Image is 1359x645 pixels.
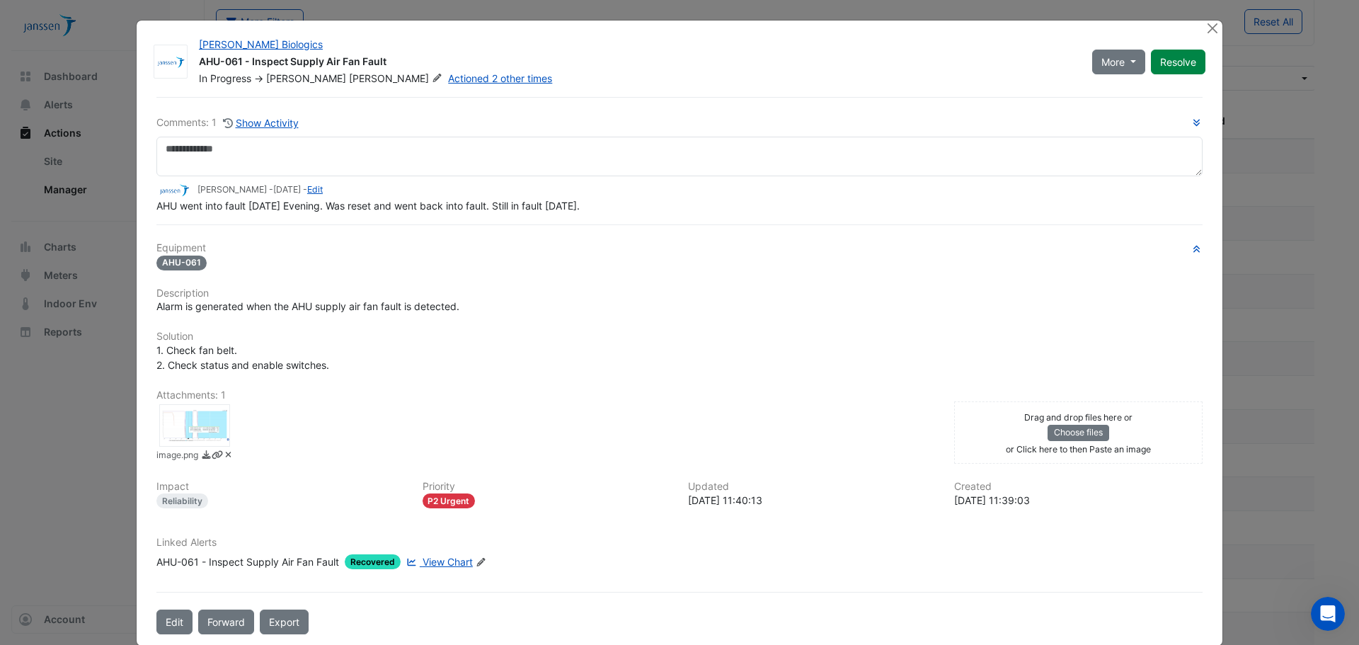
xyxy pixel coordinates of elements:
span: 2025-09-10 11:40:13 [273,184,301,195]
button: Forward [198,610,254,634]
a: View Chart [403,554,473,569]
span: In Progress [199,72,251,84]
a: Download [201,449,212,464]
span: Recovered [345,554,401,569]
span: [PERSON_NAME] [266,72,346,84]
div: [DATE] 11:40:13 [688,493,937,508]
button: Resolve [1151,50,1205,74]
small: image.png [156,449,198,464]
span: [PERSON_NAME] [349,72,445,86]
a: Copy link to clipboard [212,449,222,464]
a: Actioned 2 other times [448,72,552,84]
div: AHU-061 - Inspect Supply Air Fan Fault [156,554,339,569]
h6: Equipment [156,242,1203,254]
div: image.png [159,404,230,447]
h6: Created [954,481,1203,493]
div: P2 Urgent [423,493,476,508]
a: Export [260,610,309,634]
h6: Description [156,287,1203,299]
small: or Click here to then Paste an image [1006,444,1151,455]
div: Comments: 1 [156,115,299,131]
a: [PERSON_NAME] Biologics [199,38,323,50]
h6: Solution [156,331,1203,343]
span: AHU went into fault [DATE] Evening. Was reset and went back into fault. Still in fault [DATE]. [156,200,580,212]
div: Reliability [156,493,208,508]
small: Drag and drop files here or [1024,412,1132,423]
iframe: Intercom live chat [1311,597,1345,631]
h6: Impact [156,481,406,493]
button: Show Activity [222,115,299,131]
button: Edit [156,610,193,634]
img: JnJ Janssen [156,183,192,198]
button: More [1092,50,1145,74]
h6: Linked Alerts [156,537,1203,549]
a: Edit [307,184,323,195]
img: JnJ Janssen [154,55,187,69]
span: -> [254,72,263,84]
small: [PERSON_NAME] - - [197,183,323,196]
fa-icon: Edit Linked Alerts [476,557,486,568]
span: 1. Check fan belt. 2. Check status and enable switches. [156,344,329,371]
span: View Chart [423,556,473,568]
span: AHU-061 [156,256,207,270]
button: Choose files [1048,425,1109,440]
button: Close [1205,21,1220,35]
span: More [1101,55,1125,69]
a: Delete [223,449,234,464]
h6: Updated [688,481,937,493]
h6: Attachments: 1 [156,389,1203,401]
div: AHU-061 - Inspect Supply Air Fan Fault [199,55,1075,72]
h6: Priority [423,481,672,493]
span: Alarm is generated when the AHU supply air fan fault is detected. [156,300,459,312]
div: [DATE] 11:39:03 [954,493,1203,508]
